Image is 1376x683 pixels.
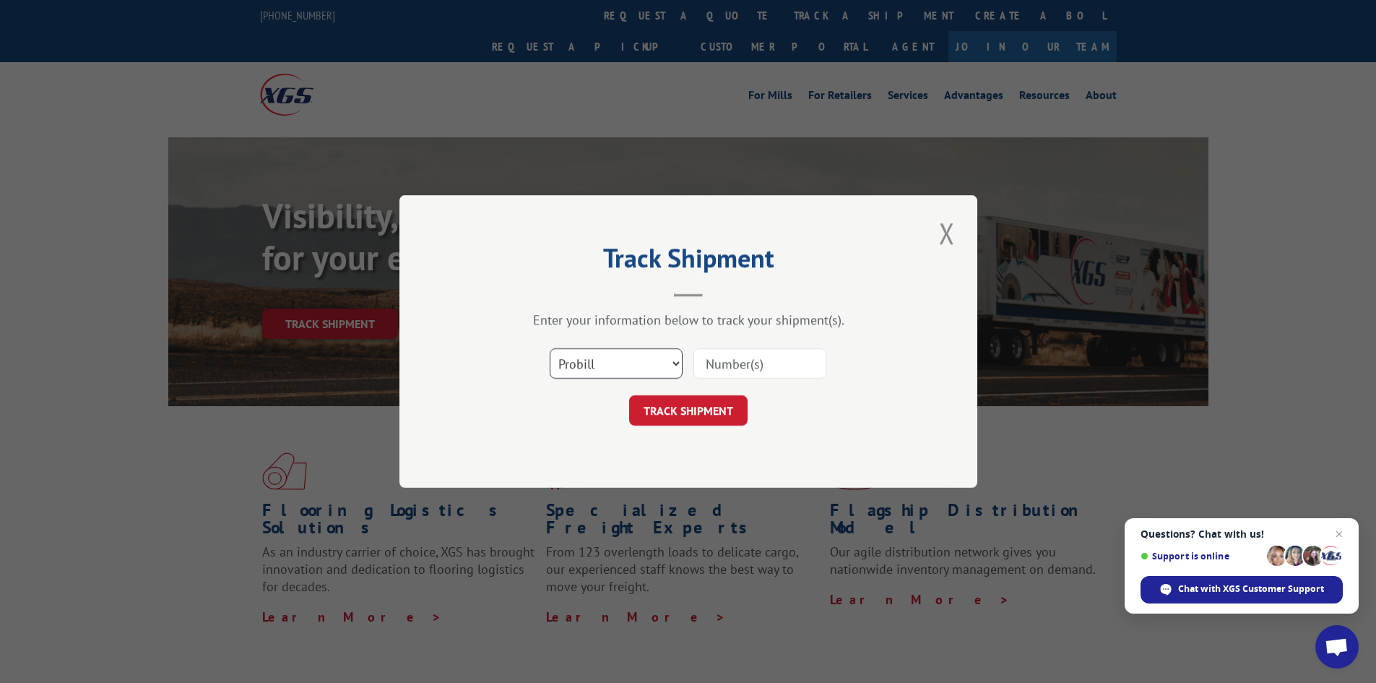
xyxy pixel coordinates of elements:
span: Chat with XGS Customer Support [1141,576,1343,603]
span: Chat with XGS Customer Support [1178,583,1324,596]
input: Number(s) [693,348,826,379]
a: Open chat [1315,625,1359,669]
span: Support is online [1141,551,1262,562]
div: Enter your information below to track your shipment(s). [472,312,905,328]
span: Questions? Chat with us! [1141,528,1343,540]
button: TRACK SHIPMENT [629,395,748,426]
button: Close modal [935,213,959,253]
h2: Track Shipment [472,248,905,275]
